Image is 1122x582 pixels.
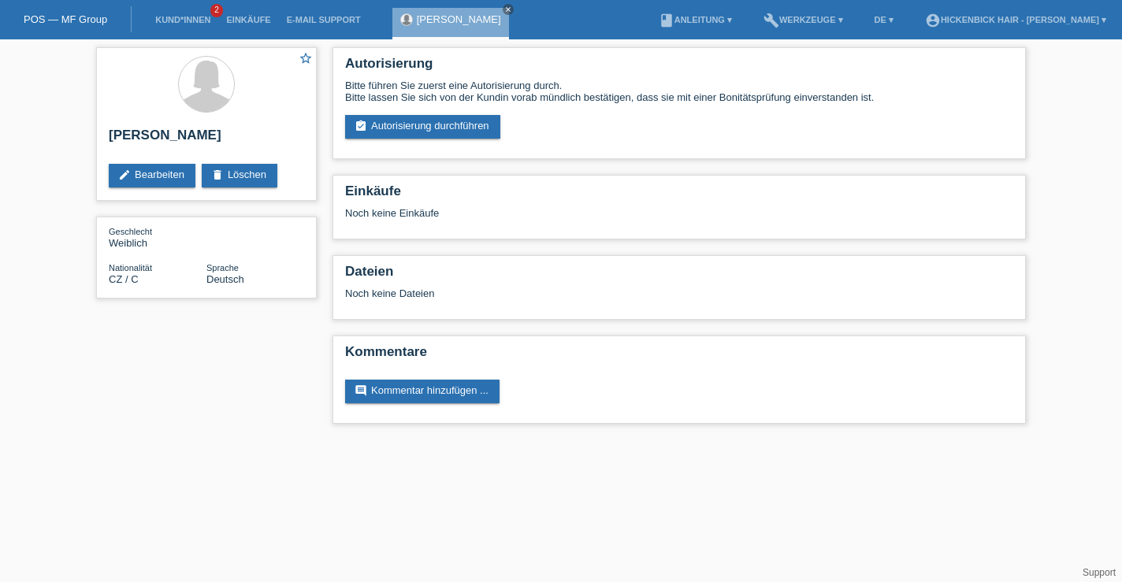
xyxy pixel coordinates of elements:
i: star_border [299,51,313,65]
h2: Dateien [345,264,1013,287]
a: deleteLöschen [202,164,277,187]
a: E-Mail Support [279,15,369,24]
a: commentKommentar hinzufügen ... [345,380,500,403]
a: editBearbeiten [109,164,195,187]
a: Support [1083,567,1116,578]
a: star_border [299,51,313,68]
span: Deutsch [206,273,244,285]
div: Noch keine Einkäufe [345,207,1013,231]
a: close [503,4,514,15]
i: build [763,13,779,28]
i: edit [118,169,131,181]
h2: Einkäufe [345,183,1013,207]
a: buildWerkzeuge ▾ [756,15,851,24]
i: account_circle [925,13,941,28]
i: delete [211,169,224,181]
span: Geschlecht [109,227,152,236]
h2: Kommentare [345,344,1013,368]
a: [PERSON_NAME] [417,13,501,25]
a: POS — MF Group [24,13,107,25]
div: Bitte führen Sie zuerst eine Autorisierung durch. Bitte lassen Sie sich von der Kundin vorab münd... [345,80,1013,103]
span: Nationalität [109,263,152,272]
div: Noch keine Dateien [345,287,827,299]
a: Kund*innen [147,15,218,24]
span: 2 [210,4,223,17]
div: Weiblich [109,225,206,249]
i: book [659,13,674,28]
h2: Autorisierung [345,56,1013,80]
h2: [PERSON_NAME] [109,128,304,151]
a: account_circleHickenbick Hair - [PERSON_NAME] ▾ [917,15,1114,24]
i: comment [355,384,367,397]
span: Tschechische Republik / C / 28.02.1997 [109,273,139,285]
span: Sprache [206,263,239,272]
a: bookAnleitung ▾ [651,15,740,24]
a: assignment_turned_inAutorisierung durchführen [345,115,500,139]
i: assignment_turned_in [355,120,367,132]
a: Einkäufe [218,15,278,24]
i: close [504,6,512,13]
a: DE ▾ [867,15,901,24]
